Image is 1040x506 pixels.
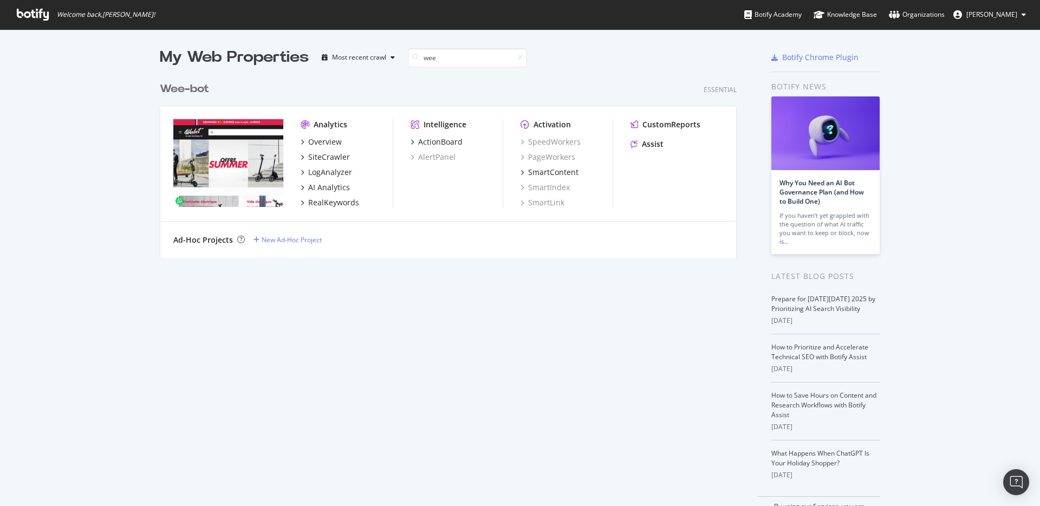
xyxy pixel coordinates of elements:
[301,152,350,163] a: SiteCrawler
[308,152,350,163] div: SiteCrawler
[301,197,359,208] a: RealKeywords
[521,137,581,147] a: SpeedWorkers
[528,167,578,178] div: SmartContent
[771,470,880,480] div: [DATE]
[253,235,322,244] a: New Ad-Hoc Project
[317,49,399,66] button: Most recent crawl
[889,9,945,20] div: Organizations
[704,85,737,94] div: Essential
[424,119,466,130] div: Intelligence
[771,342,868,361] a: How to Prioritize and Accelerate Technical SEO with Botify Assist
[779,211,872,246] div: If you haven’t yet grappled with the question of what AI traffic you want to keep or block, now is…
[418,137,463,147] div: ActionBoard
[521,152,575,163] a: PageWorkers
[966,10,1017,19] span: Olivier Job
[642,139,664,150] div: Assist
[308,137,342,147] div: Overview
[771,316,880,326] div: [DATE]
[173,119,283,207] img: wee-bot.com
[945,6,1035,23] button: [PERSON_NAME]
[308,197,359,208] div: RealKeywords
[57,10,155,19] span: Welcome back, [PERSON_NAME] !
[771,81,880,93] div: Botify news
[1003,469,1029,495] div: Open Intercom Messenger
[771,449,869,468] a: What Happens When ChatGPT Is Your Holiday Shopper?
[173,235,233,245] div: Ad-Hoc Projects
[308,182,350,193] div: AI Analytics
[630,139,664,150] a: Assist
[160,81,213,97] a: Wee-bot
[262,235,322,244] div: New Ad-Hoc Project
[771,96,880,170] img: Why You Need an AI Bot Governance Plan (and How to Build One)
[521,182,570,193] a: SmartIndex
[301,137,342,147] a: Overview
[411,137,463,147] a: ActionBoard
[771,422,880,432] div: [DATE]
[521,197,564,208] a: SmartLink
[301,182,350,193] a: AI Analytics
[771,270,880,282] div: Latest Blog Posts
[744,9,802,20] div: Botify Academy
[521,167,578,178] a: SmartContent
[160,47,309,68] div: My Web Properties
[408,48,527,67] input: Search
[771,364,880,374] div: [DATE]
[642,119,700,130] div: CustomReports
[160,83,185,94] b: Wee
[160,68,745,258] div: grid
[779,178,864,206] a: Why You Need an AI Bot Governance Plan (and How to Build One)
[411,152,456,163] a: AlertPanel
[814,9,877,20] div: Knowledge Base
[160,81,209,97] div: -bot
[771,294,875,313] a: Prepare for [DATE][DATE] 2025 by Prioritizing AI Search Visibility
[771,52,859,63] a: Botify Chrome Plugin
[630,119,700,130] a: CustomReports
[308,167,352,178] div: LogAnalyzer
[534,119,571,130] div: Activation
[332,54,386,61] div: Most recent crawl
[314,119,347,130] div: Analytics
[301,167,352,178] a: LogAnalyzer
[771,391,876,419] a: How to Save Hours on Content and Research Workflows with Botify Assist
[782,52,859,63] div: Botify Chrome Plugin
